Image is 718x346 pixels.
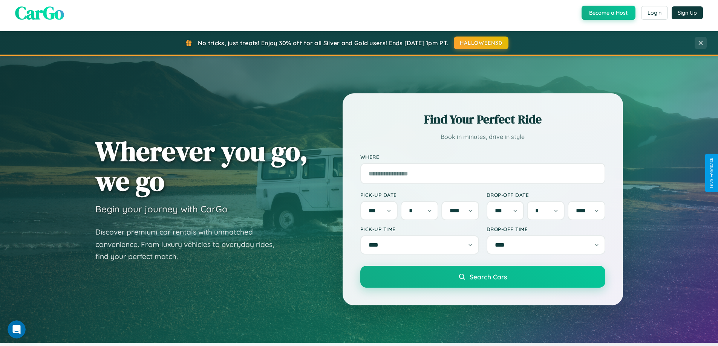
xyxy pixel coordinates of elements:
label: Where [360,154,605,160]
button: HALLOWEEN30 [454,37,508,49]
h2: Find Your Perfect Ride [360,111,605,128]
button: Sign Up [672,6,703,19]
span: Search Cars [470,273,507,281]
h1: Wherever you go, we go [95,136,308,196]
button: Search Cars [360,266,605,288]
label: Drop-off Date [487,192,605,198]
div: Give Feedback [709,158,714,188]
iframe: Intercom live chat [8,320,26,338]
span: CarGo [15,0,64,25]
h3: Begin your journey with CarGo [95,203,228,215]
label: Pick-up Time [360,226,479,232]
p: Book in minutes, drive in style [360,131,605,142]
p: Discover premium car rentals with unmatched convenience. From luxury vehicles to everyday rides, ... [95,226,284,263]
label: Pick-up Date [360,192,479,198]
button: Become a Host [582,6,635,20]
span: No tricks, just treats! Enjoy 30% off for all Silver and Gold users! Ends [DATE] 1pm PT. [198,39,448,47]
label: Drop-off Time [487,226,605,232]
button: Login [641,6,668,20]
